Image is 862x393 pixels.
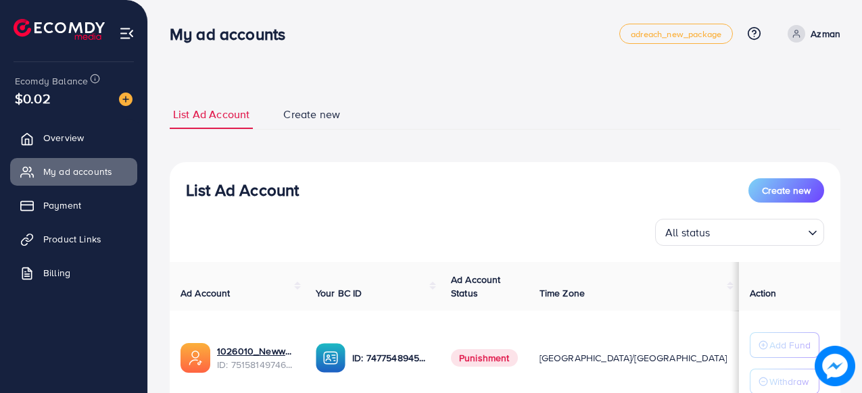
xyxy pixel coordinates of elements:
span: All status [663,223,713,242]
span: ID: 7515814974686543888 [217,358,294,371]
a: Payment [10,192,137,219]
p: Add Fund [769,337,811,353]
img: ic-ads-acc.e4c84228.svg [181,343,210,373]
div: Search for option [655,219,824,246]
span: Ecomdy Balance [15,74,88,88]
a: 1026010_Newww_1749912043958 [217,344,294,358]
span: Time Zone [540,286,585,300]
span: Billing [43,266,70,280]
img: image [815,346,855,386]
p: ID: 7477548945393319953 [352,350,429,366]
span: Action [750,286,777,300]
img: image [119,93,133,106]
button: Create new [748,178,824,203]
span: Punishment [451,349,518,367]
img: menu [119,26,135,41]
span: [GEOGRAPHIC_DATA]/[GEOGRAPHIC_DATA] [540,351,727,365]
a: adreach_new_package [619,24,733,44]
span: Ad Account [181,286,231,300]
a: Product Links [10,226,137,253]
button: Add Fund [750,332,819,358]
span: Ad Account Status [451,273,501,300]
span: Overview [43,131,84,145]
p: Azman [811,26,840,42]
img: ic-ba-acc.ded83a64.svg [316,343,345,373]
a: Billing [10,259,137,286]
span: adreach_new_package [631,30,721,38]
span: Product Links [43,232,101,246]
div: <span class='underline'>1026010_Newww_1749912043958</span></br>7515814974686543888 [217,344,294,372]
a: My ad accounts [10,158,137,185]
img: logo [14,19,105,40]
span: $0.02 [15,88,51,108]
span: My ad accounts [43,165,112,178]
span: Create new [762,184,811,197]
h3: List Ad Account [186,180,299,200]
span: Payment [43,199,81,212]
p: Withdraw [769,373,809,390]
a: Azman [782,25,840,43]
h3: My ad accounts [170,24,296,44]
span: List Ad Account [173,107,249,122]
a: Overview [10,124,137,151]
span: Your BC ID [316,286,362,300]
input: Search for option [715,220,803,242]
span: Create new [283,107,340,122]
